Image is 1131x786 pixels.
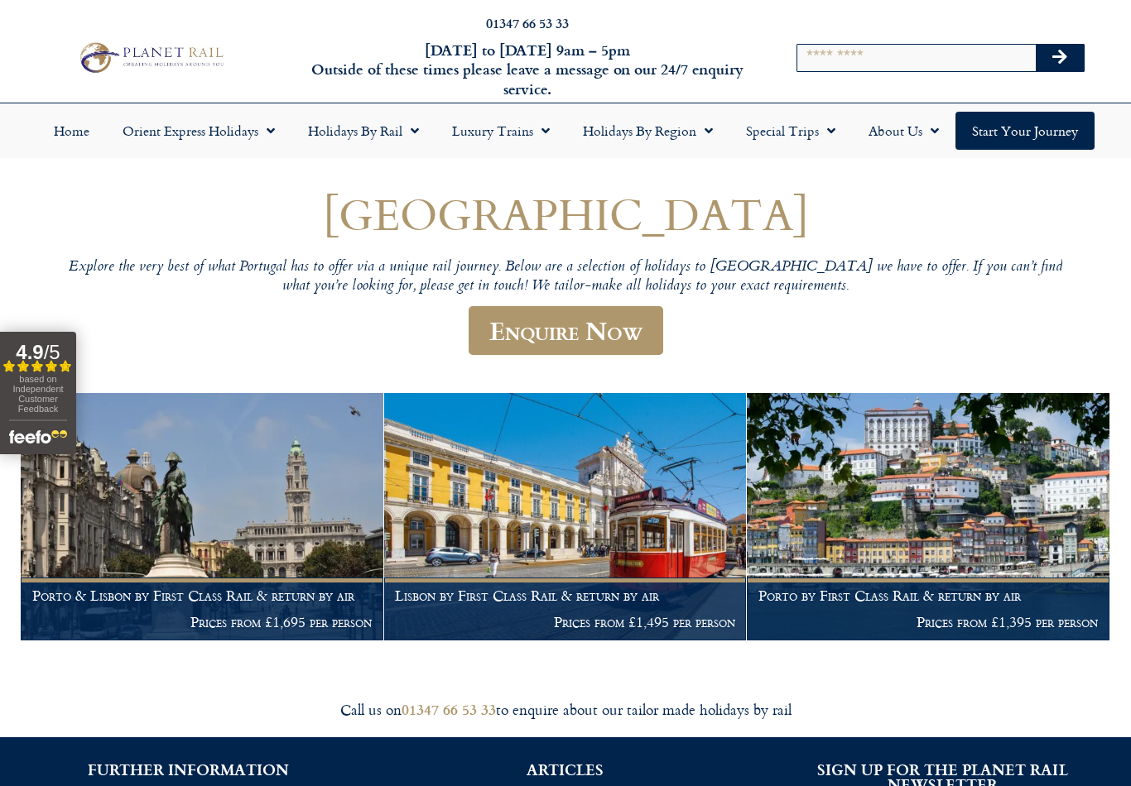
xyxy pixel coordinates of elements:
[395,587,735,604] h1: Lisbon by First Class Rail & return by air
[37,112,106,150] a: Home
[8,112,1123,150] nav: Menu
[436,112,566,150] a: Luxury Trains
[102,700,1029,719] div: Call us on to enquire about our tailor made holidays by rail
[758,587,1099,604] h1: Porto by First Class Rail & return by air
[1036,45,1084,71] button: Search
[291,112,436,150] a: Holidays by Rail
[729,112,852,150] a: Special Trips
[32,587,373,604] h1: Porto & Lisbon by First Class Rail & return by air
[21,393,384,641] a: Porto & Lisbon by First Class Rail & return by air Prices from £1,695 per person
[306,41,749,98] h6: [DATE] to [DATE] 9am – 5pm Outside of these times please leave a message on our 24/7 enquiry serv...
[486,13,569,32] a: 01347 66 53 33
[402,762,729,777] h2: ARTICLES
[74,39,229,77] img: Planet Rail Train Holidays Logo
[402,698,496,720] a: 01347 66 53 33
[106,112,291,150] a: Orient Express Holidays
[469,306,663,355] a: Enquire Now
[747,393,1110,641] a: Porto by First Class Rail & return by air Prices from £1,395 per person
[69,258,1062,297] p: Explore the very best of what Portugal has to offer via a unique rail journey. Below are a select...
[955,112,1095,150] a: Start your Journey
[25,762,352,777] h2: FURTHER INFORMATION
[852,112,955,150] a: About Us
[32,614,373,630] p: Prices from £1,695 per person
[758,614,1099,630] p: Prices from £1,395 per person
[69,189,1062,238] h1: [GEOGRAPHIC_DATA]
[384,393,748,641] a: Lisbon by First Class Rail & return by air Prices from £1,495 per person
[395,614,735,630] p: Prices from £1,495 per person
[566,112,729,150] a: Holidays by Region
